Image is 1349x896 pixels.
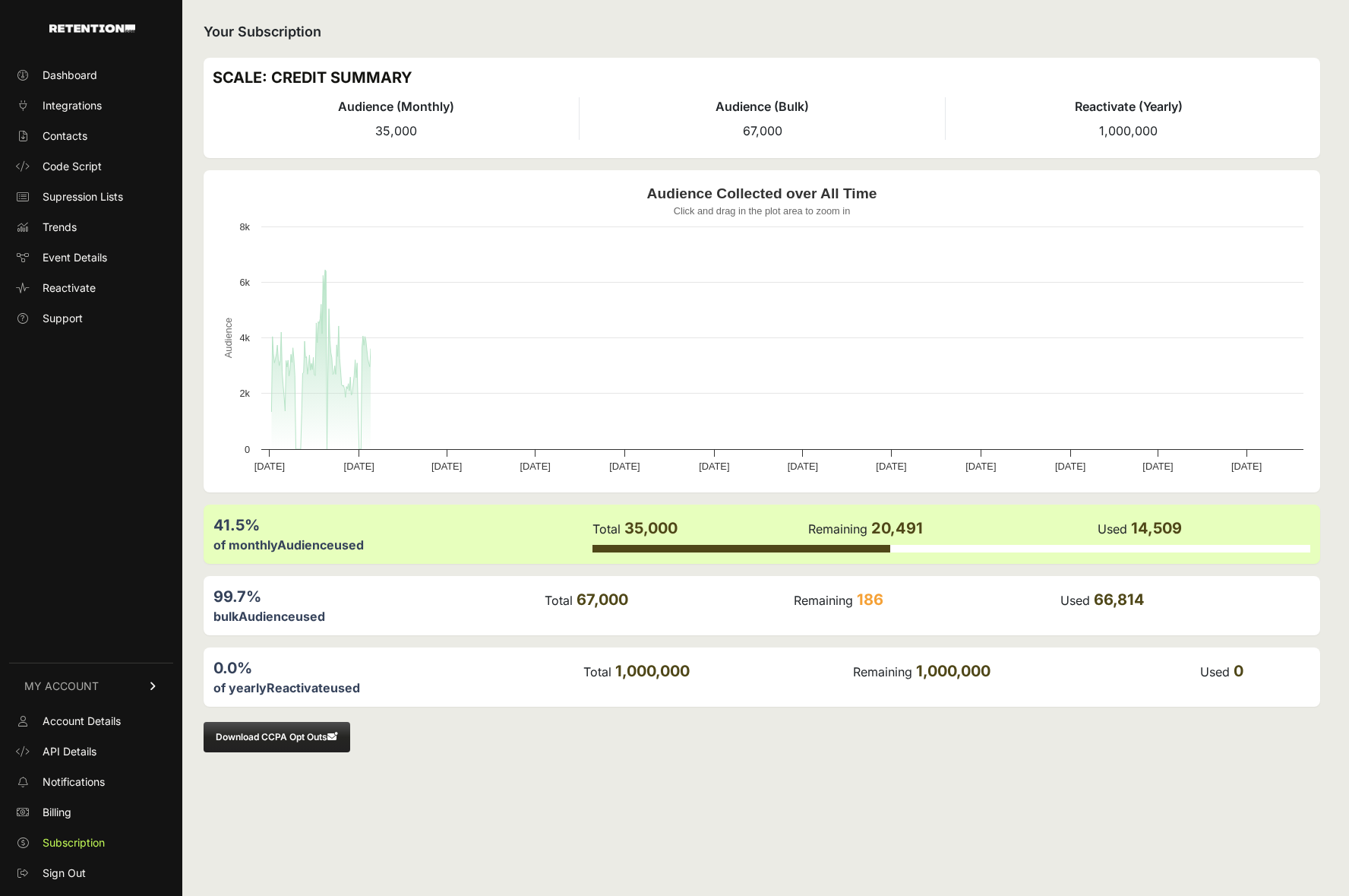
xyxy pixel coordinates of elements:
[43,250,107,265] span: Event Details
[43,311,83,326] span: Support
[674,205,851,217] text: Click and drag in the plot area to zoom in
[204,722,350,752] button: Download CCPA Opt Outs
[788,461,818,472] text: [DATE]
[9,709,173,733] a: Account Details
[277,537,334,552] label: Audience
[9,306,173,331] a: Support
[213,97,579,116] h4: Audience (Monthly)
[609,461,640,472] text: [DATE]
[24,679,99,694] span: MY ACCOUNT
[254,461,285,472] text: [DATE]
[9,245,173,270] a: Event Details
[43,98,102,113] span: Integrations
[9,276,173,300] a: Reactivate
[9,124,173,148] a: Contacts
[1131,519,1182,537] span: 14,509
[647,185,877,201] text: Audience Collected over All Time
[965,461,996,472] text: [DATE]
[808,521,867,537] label: Remaining
[615,662,690,680] span: 1,000,000
[1234,662,1243,680] span: 0
[1055,461,1085,472] text: [DATE]
[213,179,1311,483] svg: Audience Collected over All Time
[1142,461,1173,472] text: [DATE]
[204,21,1320,43] h2: Your Subscription
[1200,664,1230,679] label: Used
[43,159,102,174] span: Code Script
[583,664,611,679] label: Total
[239,221,250,233] text: 8k
[213,536,591,554] div: of monthly used
[43,68,97,83] span: Dashboard
[876,461,906,472] text: [DATE]
[520,461,550,472] text: [DATE]
[871,519,923,537] span: 20,491
[375,123,417,138] span: 35,000
[213,679,582,697] div: of yearly used
[43,835,105,850] span: Subscription
[9,63,173,87] a: Dashboard
[49,24,135,33] img: Retention.com
[1231,461,1262,472] text: [DATE]
[1094,590,1145,609] span: 66,814
[239,332,250,344] text: 4k
[43,220,77,235] span: Trends
[213,67,1311,88] h3: SCALE: CREDIT SUMMARY
[213,607,543,625] div: bulk used
[43,805,71,820] span: Billing
[43,189,123,204] span: Supression Lists
[239,277,250,288] text: 6k
[43,280,96,296] span: Reactivate
[9,861,173,885] a: Sign Out
[267,680,330,695] label: Reactivate
[43,774,105,790] span: Notifications
[9,800,173,825] a: Billing
[213,657,582,679] div: 0.0%
[916,662,990,680] span: 1,000,000
[43,128,87,144] span: Contacts
[9,831,173,855] a: Subscription
[9,154,173,179] a: Code Script
[9,93,173,118] a: Integrations
[946,97,1311,116] h4: Reactivate (Yearly)
[580,97,945,116] h4: Audience (Bulk)
[1098,521,1127,537] label: Used
[9,739,173,764] a: API Details
[9,185,173,209] a: Supression Lists
[43,866,86,881] span: Sign Out
[213,514,591,536] div: 41.5%
[223,318,234,358] text: Audience
[239,388,250,399] text: 2k
[9,215,173,239] a: Trends
[213,586,543,607] div: 99.7%
[9,663,173,709] a: MY ACCOUNT
[1099,123,1158,138] span: 1,000,000
[245,444,250,455] text: 0
[592,521,621,537] label: Total
[344,461,374,472] text: [DATE]
[431,461,462,472] text: [DATE]
[239,609,295,624] label: Audience
[857,590,883,609] span: 186
[743,123,782,138] span: 67,000
[43,744,96,759] span: API Details
[43,714,121,729] span: Account Details
[1060,593,1090,608] label: Used
[794,593,853,608] label: Remaining
[853,664,912,679] label: Remaining
[699,461,729,472] text: [DATE]
[545,593,573,608] label: Total
[624,519,678,537] span: 35,000
[577,590,628,609] span: 67,000
[9,770,173,794] a: Notifications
